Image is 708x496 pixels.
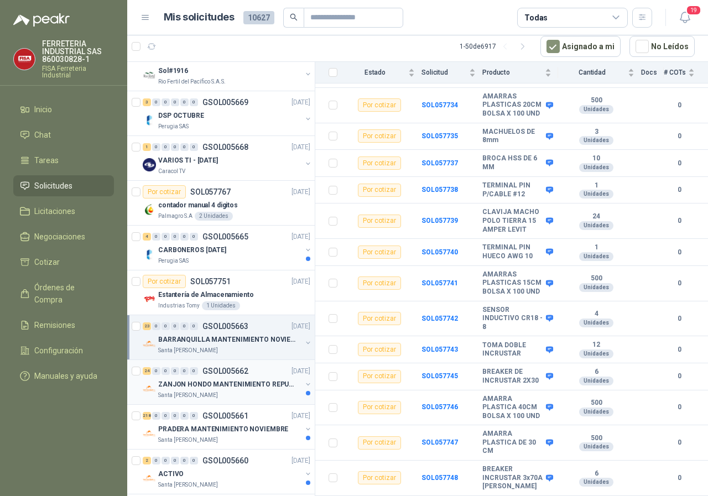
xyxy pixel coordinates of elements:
a: SOL057734 [421,101,458,109]
div: 3 [143,98,151,106]
div: 0 [162,233,170,241]
p: [DATE] [291,456,310,466]
b: 500 [558,399,634,408]
p: Estantería de Almacenamiento [158,290,254,300]
b: SOL057737 [421,159,458,167]
a: Solicitudes [13,175,114,196]
b: 0 [664,371,695,382]
div: Unidades [579,408,613,416]
a: SOL057739 [421,217,458,224]
div: 0 [171,457,179,464]
p: Sol#1916 [158,66,188,76]
div: Por cotizar [358,370,401,383]
div: Por cotizar [358,246,401,259]
b: MACHUELOS DE 8mm [482,128,543,145]
div: Por cotizar [358,156,401,170]
b: 0 [664,314,695,324]
div: 0 [180,367,189,375]
b: CLAVIJA MACHO POLO TIERRA 15 AMPER LEVIT [482,208,543,234]
b: 0 [664,185,695,195]
div: 0 [171,412,179,420]
th: Cantidad [558,62,641,83]
img: Company Logo [143,158,156,171]
p: [DATE] [291,97,310,108]
span: Licitaciones [34,205,75,217]
span: # COTs [664,69,686,76]
b: AMARRAS PLASTICAS 15CM BOLSA X 100 UND [482,270,543,296]
p: [DATE] [291,232,310,242]
div: Por cotizar [358,129,401,143]
b: 1 [558,181,634,190]
b: 4 [558,310,634,319]
a: 24 0 0 0 0 0 GSOL005662[DATE] Company LogoZANJON HONDO MANTENIMIENTO REPUESTOSSanta [PERSON_NAME] [143,364,313,400]
p: PRADERA MANTENIMIENTO NOVIEMBRE [158,424,288,435]
button: No Leídos [629,36,695,57]
a: Por cotizarSOL057767[DATE] Company Logocontador manual 4 digitosPalmagro S.A2 Unidades [127,181,315,226]
div: 0 [180,143,189,151]
b: 0 [664,131,695,142]
div: 0 [152,367,160,375]
a: 23 0 0 0 0 0 GSOL005663[DATE] Company LogoBARRANQUILLA MANTENIMIENTO NOVIEMBRESanta [PERSON_NAME] [143,320,313,355]
b: 0 [664,402,695,413]
div: Por cotizar [358,215,401,228]
div: 0 [180,233,189,241]
a: SOL057741 [421,279,458,287]
p: DSP OCTUBRE [158,111,204,121]
div: Por cotizar [358,276,401,290]
a: Remisiones [13,315,114,336]
div: 0 [190,233,198,241]
div: Unidades [579,105,613,114]
p: GSOL005662 [202,367,248,375]
span: Producto [482,69,543,76]
a: 2 0 0 0 0 0 GSOL005670[DATE] Company LogoSol#1916Rio Fertil del Pacífico S.A.S. [143,51,313,86]
b: TERMINAL PIN P/CABLE #12 [482,181,543,199]
b: SENSOR INDUCTIVO CR18 - 8 [482,306,543,332]
a: Tareas [13,150,114,171]
div: 0 [152,98,160,106]
p: [DATE] [291,187,310,197]
div: 0 [171,143,179,151]
img: Company Logo [143,203,156,216]
p: [DATE] [291,276,310,287]
div: Por cotizar [143,275,186,288]
div: 0 [152,412,160,420]
p: Palmagro S.A [158,212,192,221]
b: SOL057742 [421,315,458,322]
div: Por cotizar [358,184,401,197]
a: Órdenes de Compra [13,277,114,310]
div: 0 [190,367,198,375]
p: ACTIVO [158,469,184,479]
b: BREAKER INCRUSTAR 3x70A [PERSON_NAME] [482,465,543,491]
p: [DATE] [291,366,310,377]
div: 1 [143,143,151,151]
div: 0 [152,143,160,151]
div: 0 [171,233,179,241]
th: # COTs [664,62,708,83]
p: FERRETERIA INDUSTRIAL SAS 860030828-1 [42,40,114,63]
div: 0 [190,143,198,151]
b: 10 [558,154,634,163]
b: 12 [558,341,634,349]
p: Santa [PERSON_NAME] [158,436,218,445]
b: SOL057745 [421,372,458,380]
th: Solicitud [421,62,482,83]
a: SOL057735 [421,132,458,140]
span: Cantidad [558,69,626,76]
div: Unidades [579,349,613,358]
th: Docs [641,62,664,83]
p: Rio Fertil del Pacífico S.A.S. [158,77,226,86]
div: 0 [190,98,198,106]
img: Company Logo [143,472,156,485]
b: 0 [664,158,695,169]
b: SOL057738 [421,186,458,194]
p: Santa [PERSON_NAME] [158,481,218,489]
a: Inicio [13,99,114,120]
img: Company Logo [143,293,156,306]
p: VARIOS TI - [DATE] [158,155,218,166]
span: Solicitud [421,69,467,76]
b: 500 [558,274,634,283]
p: GSOL005665 [202,233,248,241]
b: 0 [664,278,695,289]
img: Company Logo [14,49,35,70]
div: 0 [180,457,189,464]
